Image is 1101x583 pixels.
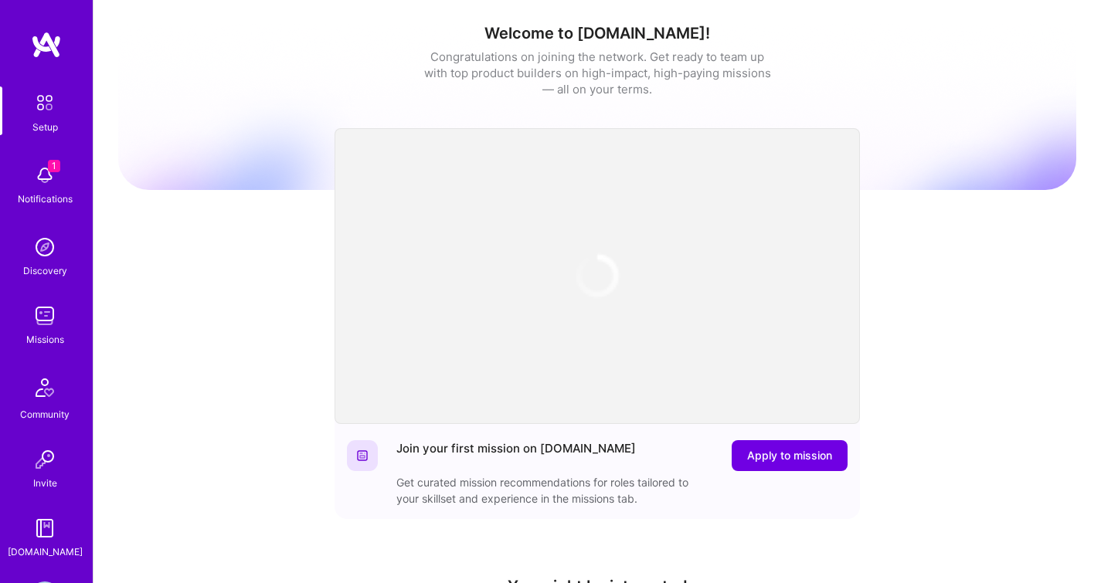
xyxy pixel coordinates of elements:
[26,369,63,406] img: Community
[356,449,369,462] img: Website
[29,160,60,191] img: bell
[747,448,832,463] span: Apply to mission
[565,243,630,309] img: loading
[18,191,73,207] div: Notifications
[32,119,58,135] div: Setup
[48,160,60,172] span: 1
[29,444,60,475] img: Invite
[26,331,64,347] div: Missions
[732,440,848,471] button: Apply to mission
[423,49,771,97] div: Congratulations on joining the network. Get ready to team up with top product builders on high-im...
[31,31,62,59] img: logo
[23,263,67,279] div: Discovery
[33,475,57,491] div: Invite
[29,232,60,263] img: discovery
[29,86,61,119] img: setup
[396,474,705,507] div: Get curated mission recommendations for roles tailored to your skillset and experience in the mis...
[335,128,860,424] iframe: video
[8,544,83,560] div: [DOMAIN_NAME]
[396,440,636,471] div: Join your first mission on [DOMAIN_NAME]
[29,300,60,331] img: teamwork
[29,513,60,544] img: guide book
[118,24,1076,42] h1: Welcome to [DOMAIN_NAME]!
[20,406,70,422] div: Community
